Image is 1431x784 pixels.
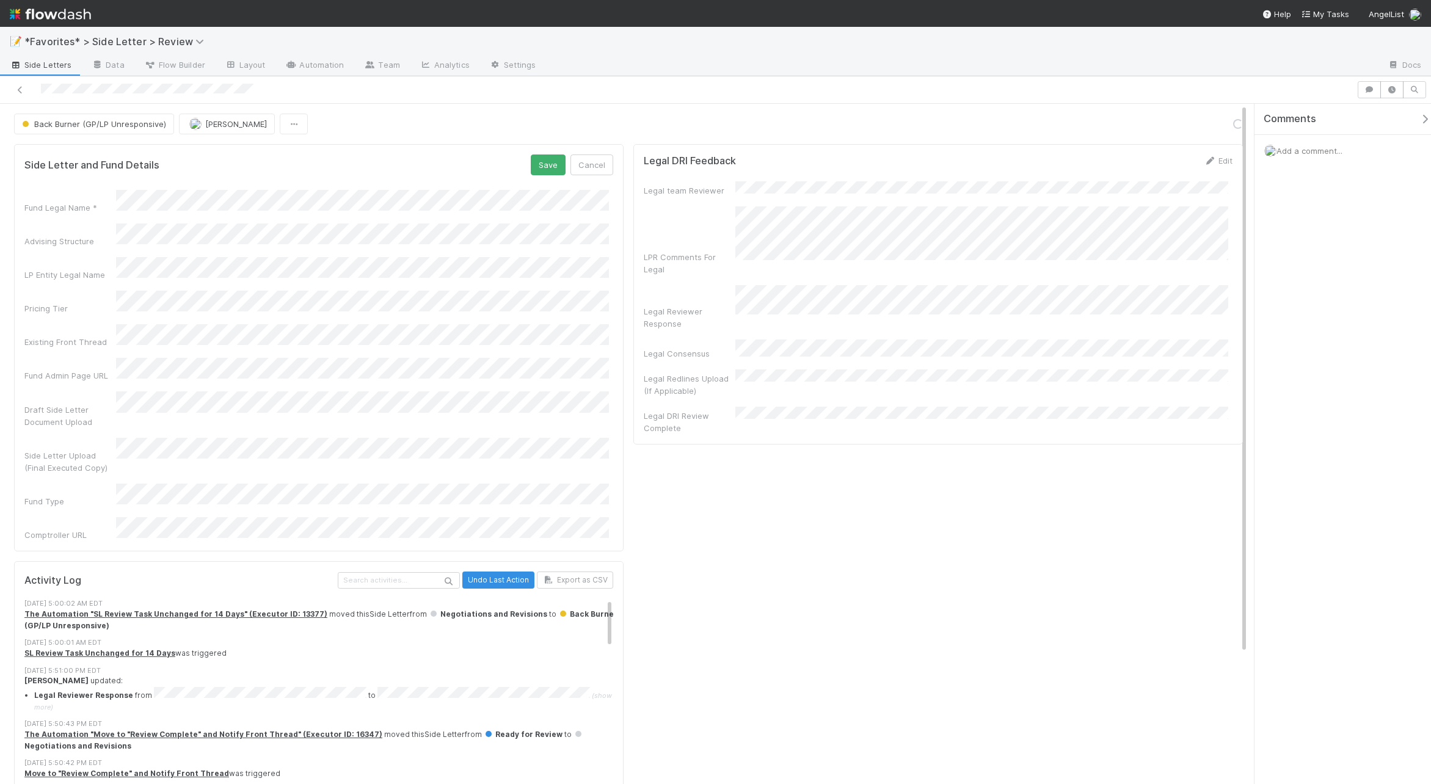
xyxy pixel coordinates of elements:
[179,114,275,134] button: [PERSON_NAME]
[134,56,215,76] a: Flow Builder
[1264,113,1316,125] span: Comments
[34,691,612,711] span: (show more)
[1369,9,1404,19] span: AngelList
[570,154,613,175] button: Cancel
[24,235,116,247] div: Advising Structure
[479,56,546,76] a: Settings
[1264,145,1276,157] img: avatar_218ae7b5-dcd5-4ccc-b5d5-7cc00ae2934f.png
[34,687,622,713] summary: Legal Reviewer Response from to (show more)
[1301,8,1349,20] a: My Tasks
[14,114,174,134] button: Back Burner (GP/LP Unresponsive)
[644,372,735,397] div: Legal Redlines Upload (If Applicable)
[24,336,116,348] div: Existing Front Thread
[24,404,116,428] div: Draft Side Letter Document Upload
[24,730,382,739] a: The Automation "Move to "Review Complete" and Notify Front Thread" (Executor ID: 16347)
[24,598,622,609] div: [DATE] 5:00:02 AM EDT
[1301,9,1349,19] span: My Tasks
[24,269,116,281] div: LP Entity Legal Name
[24,609,327,619] a: The Automation "SL Review Task Unchanged for 14 Days" (Executor ID: 13377)
[1409,9,1421,21] img: avatar_218ae7b5-dcd5-4ccc-b5d5-7cc00ae2934f.png
[10,59,71,71] span: Side Letters
[275,56,354,76] a: Automation
[1276,146,1342,156] span: Add a comment...
[644,251,735,275] div: LPR Comments For Legal
[24,302,116,314] div: Pricing Tier
[24,648,175,658] a: SL Review Task Unchanged for 14 Days
[429,609,547,619] span: Negotiations and Revisions
[24,495,116,507] div: Fund Type
[24,648,622,659] div: was triggered
[644,305,735,330] div: Legal Reviewer Response
[354,56,409,76] a: Team
[24,729,622,752] div: moved this Side Letter from to
[24,575,335,587] h5: Activity Log
[644,410,735,434] div: Legal DRI Review Complete
[24,675,622,713] div: updated:
[20,119,166,129] span: Back Burner (GP/LP Unresponsive)
[24,768,622,779] div: was triggered
[24,609,622,631] div: moved this Side Letter from to
[644,184,735,197] div: Legal team Reviewer
[338,572,460,589] input: Search activities...
[34,691,133,700] strong: Legal Reviewer Response
[644,347,735,360] div: Legal Consensus
[537,572,613,589] button: Export as CSV
[24,609,617,630] span: Back Burner (GP/LP Unresponsive)
[81,56,134,76] a: Data
[24,666,622,676] div: [DATE] 5:51:00 PM EDT
[24,529,116,541] div: Comptroller URL
[10,4,91,24] img: logo-inverted-e16ddd16eac7371096b0.svg
[24,719,622,729] div: [DATE] 5:50:43 PM EDT
[24,730,583,750] span: Negotiations and Revisions
[24,449,116,474] div: Side Letter Upload (Final Executed Copy)
[205,119,267,129] span: [PERSON_NAME]
[24,637,622,648] div: [DATE] 5:00:01 AM EDT
[644,155,736,167] h5: Legal DRI Feedback
[24,201,116,214] div: Fund Legal Name *
[24,35,210,48] span: *Favorites* > Side Letter > Review
[1262,8,1291,20] div: Help
[1204,156,1233,165] a: Edit
[215,56,275,76] a: Layout
[24,769,229,778] a: Move to "Review Complete" and Notify Front Thread
[189,118,202,130] img: avatar_218ae7b5-dcd5-4ccc-b5d5-7cc00ae2934f.png
[24,676,89,685] strong: [PERSON_NAME]
[531,154,566,175] button: Save
[1378,56,1431,76] a: Docs
[484,730,563,739] span: Ready for Review
[462,572,534,589] button: Undo Last Action
[10,36,22,46] span: 📝
[410,56,479,76] a: Analytics
[144,59,205,71] span: Flow Builder
[24,159,159,172] h5: Side Letter and Fund Details
[24,369,116,382] div: Fund Admin Page URL
[24,758,622,768] div: [DATE] 5:50:42 PM EDT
